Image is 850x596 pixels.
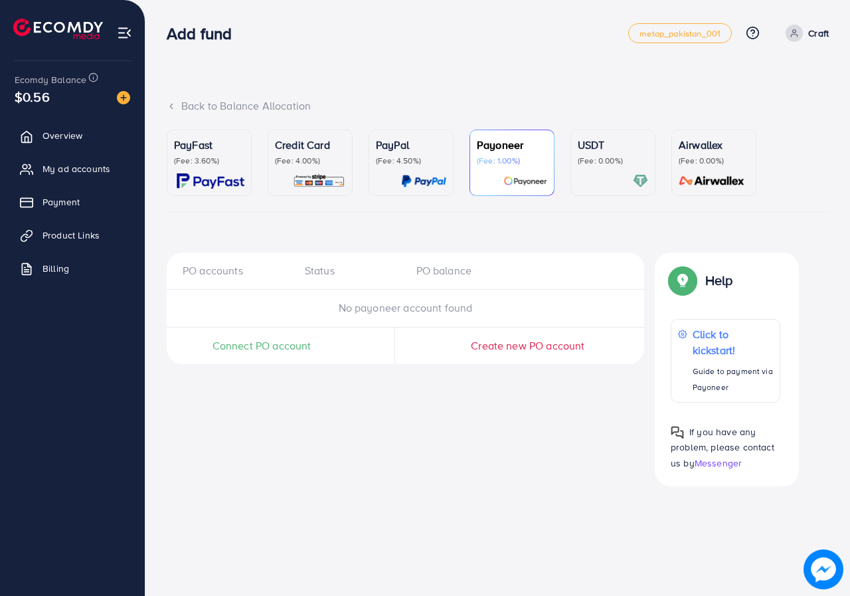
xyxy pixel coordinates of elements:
span: Product Links [42,229,100,242]
img: card [293,173,345,189]
div: Back to Balance Allocation [167,98,829,114]
img: logo [13,19,103,39]
p: (Fee: 3.60%) [174,155,244,166]
a: metap_pakistan_001 [628,23,732,43]
span: Payment [42,195,80,209]
img: card [633,173,648,189]
a: Payment [10,189,135,215]
a: Product Links [10,222,135,248]
img: image [804,549,843,589]
p: (Fee: 4.00%) [275,155,345,166]
p: Guide to payment via Payoneer [693,363,774,395]
span: $0.56 [12,80,52,115]
span: Connect PO account [212,338,311,353]
img: Popup guide [671,426,684,439]
img: Popup guide [671,268,695,292]
div: PO balance [406,263,517,278]
p: Airwallex [679,137,749,153]
span: Ecomdy Balance [15,73,86,86]
p: (Fee: 4.50%) [376,155,446,166]
a: Craft [780,25,829,42]
h3: Add fund [167,24,242,43]
span: Messenger [695,456,742,470]
p: Click to kickstart! [693,326,774,358]
a: Billing [10,255,135,282]
p: Payoneer [477,137,547,153]
p: (Fee: 1.00%) [477,155,547,166]
p: (Fee: 0.00%) [578,155,648,166]
img: card [177,173,244,189]
img: menu [117,25,132,41]
img: image [117,91,130,104]
span: Create new PO account [471,338,584,353]
div: PO accounts [183,263,294,278]
p: PayPal [376,137,446,153]
span: No payoneer account found [339,300,473,315]
p: Craft [808,25,829,41]
span: If you have any problem, please contact us by [671,425,774,469]
div: Status [294,263,406,278]
span: metap_pakistan_001 [639,29,721,38]
a: Overview [10,122,135,149]
img: card [401,173,446,189]
p: (Fee: 0.00%) [679,155,749,166]
p: USDT [578,137,648,153]
img: card [675,173,749,189]
a: My ad accounts [10,155,135,182]
img: card [503,173,547,189]
p: PayFast [174,137,244,153]
span: Billing [42,262,69,275]
p: Help [705,272,733,288]
span: Overview [42,129,82,142]
p: Credit Card [275,137,345,153]
span: My ad accounts [42,162,110,175]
